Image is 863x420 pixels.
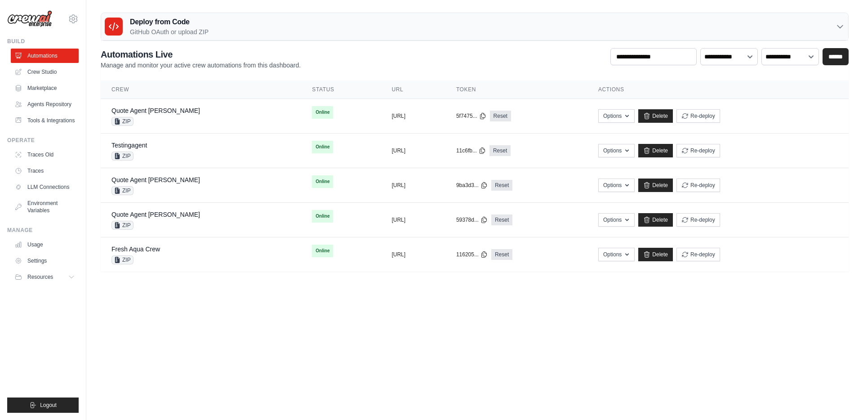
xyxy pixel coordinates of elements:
[456,251,488,258] button: 116205...
[101,48,301,61] h2: Automations Live
[598,248,635,261] button: Options
[11,113,79,128] a: Tools & Integrations
[490,111,511,121] a: Reset
[101,80,301,99] th: Crew
[381,80,445,99] th: URL
[312,141,333,153] span: Online
[11,65,79,79] a: Crew Studio
[598,144,635,157] button: Options
[491,180,512,191] a: Reset
[101,61,301,70] p: Manage and monitor your active crew automations from this dashboard.
[676,213,720,227] button: Re-deploy
[489,145,511,156] a: Reset
[111,246,160,253] a: Fresh Aqua Crew
[456,147,486,154] button: 11c6fb...
[11,270,79,284] button: Resources
[598,109,635,123] button: Options
[312,210,333,223] span: Online
[818,377,863,420] iframe: Chat Widget
[638,248,673,261] a: Delete
[111,142,147,149] a: Testingagent
[491,214,512,225] a: Reset
[598,213,635,227] button: Options
[312,106,333,119] span: Online
[676,109,720,123] button: Re-deploy
[638,179,673,192] a: Delete
[7,398,79,413] button: Logout
[491,249,512,260] a: Reset
[111,186,133,195] span: ZIP
[11,237,79,252] a: Usage
[111,221,133,230] span: ZIP
[456,182,488,189] button: 9ba3d3...
[130,17,209,27] h3: Deploy from Code
[676,179,720,192] button: Re-deploy
[111,176,200,183] a: Quote Agent [PERSON_NAME]
[7,10,52,27] img: Logo
[312,175,333,188] span: Online
[676,248,720,261] button: Re-deploy
[7,137,79,144] div: Operate
[11,164,79,178] a: Traces
[598,179,635,192] button: Options
[111,117,133,126] span: ZIP
[7,38,79,45] div: Build
[638,144,673,157] a: Delete
[40,402,57,409] span: Logout
[456,216,488,223] button: 59378d...
[301,80,381,99] th: Status
[111,211,200,218] a: Quote Agent [PERSON_NAME]
[7,227,79,234] div: Manage
[587,80,849,99] th: Actions
[111,107,200,114] a: Quote Agent [PERSON_NAME]
[11,147,79,162] a: Traces Old
[27,273,53,281] span: Resources
[312,245,333,257] span: Online
[11,254,79,268] a: Settings
[11,49,79,63] a: Automations
[638,213,673,227] a: Delete
[638,109,673,123] a: Delete
[456,112,486,120] button: 5f7475...
[11,81,79,95] a: Marketplace
[676,144,720,157] button: Re-deploy
[11,97,79,112] a: Agents Repository
[11,180,79,194] a: LLM Connections
[111,152,133,161] span: ZIP
[111,255,133,264] span: ZIP
[130,27,209,36] p: GitHub OAuth or upload ZIP
[445,80,587,99] th: Token
[11,196,79,218] a: Environment Variables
